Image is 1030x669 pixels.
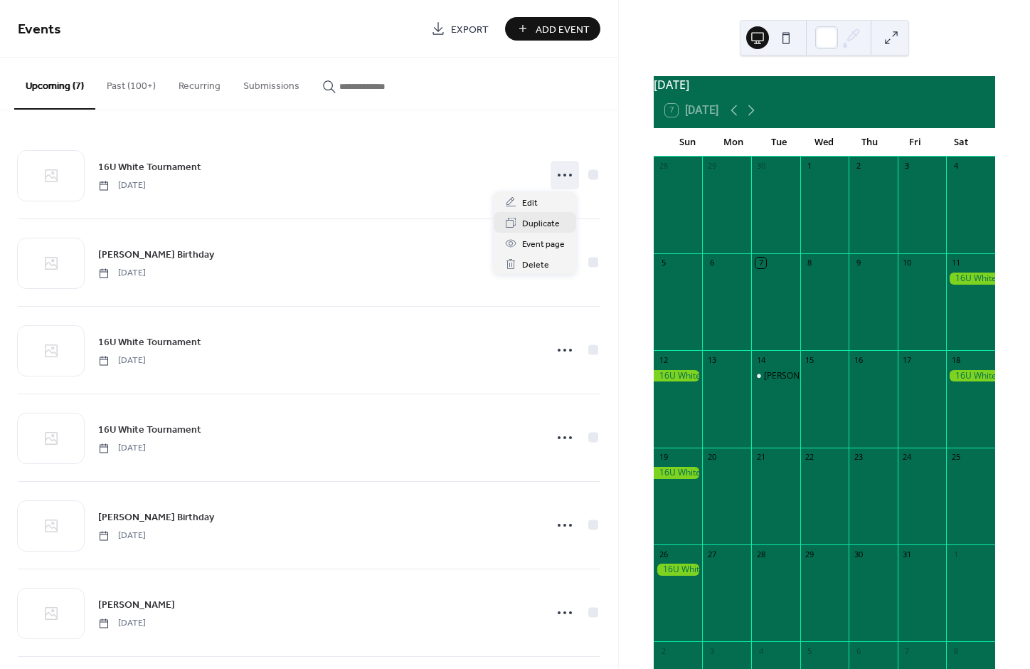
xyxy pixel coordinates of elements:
div: 4 [950,161,961,172]
div: 9 [853,258,864,268]
div: 22 [805,452,815,463]
span: 16U White Tournament [98,335,201,350]
div: 14 [755,354,766,365]
div: 20 [706,452,717,463]
div: 13 [706,354,717,365]
span: Delete [522,258,549,273]
span: Export [451,22,489,37]
div: Mon [711,128,756,157]
div: 2 [658,646,669,656]
div: Tue [756,128,802,157]
button: Submissions [232,58,311,108]
div: 16U White Tournament [654,370,703,382]
div: 18 [950,354,961,365]
span: [DATE] [98,179,146,192]
button: Past (100+) [95,58,167,108]
div: 15 [805,354,815,365]
div: 7 [755,258,766,268]
span: [PERSON_NAME] Birthday [98,248,214,263]
button: Add Event [505,17,600,41]
div: 12 [658,354,669,365]
div: [DATE] [654,76,995,93]
div: 2 [853,161,864,172]
div: 19 [658,452,669,463]
span: Event page [522,237,565,252]
div: 16U White Tournament [946,273,995,285]
div: 3 [902,161,913,172]
div: 6 [706,258,717,268]
div: 26 [658,549,669,559]
div: 28 [755,549,766,559]
span: [DATE] [98,530,146,542]
div: 16 [853,354,864,365]
div: [PERSON_NAME] Birthday [764,370,866,382]
div: 25 [950,452,961,463]
div: 16U White Tournament [654,564,703,576]
div: Wed [802,128,847,157]
div: 7 [902,646,913,656]
div: 16U White Tournament [654,467,703,479]
span: Edit [522,196,538,211]
div: 5 [658,258,669,268]
span: Add Event [536,22,590,37]
div: 1 [950,549,961,559]
div: 28 [658,161,669,172]
span: [DATE] [98,617,146,630]
span: Events [18,16,61,43]
div: Sat [938,128,984,157]
div: 3 [706,646,717,656]
div: 30 [853,549,864,559]
span: 16U White Tournament [98,160,201,175]
span: [DATE] [98,267,146,280]
div: 23 [853,452,864,463]
div: 1 [805,161,815,172]
button: Recurring [167,58,232,108]
span: [DATE] [98,354,146,367]
div: 21 [755,452,766,463]
div: 31 [902,549,913,559]
div: 4 [755,646,766,656]
div: Fri [893,128,938,157]
a: 16U White Tournament [98,334,201,350]
div: Sun [665,128,711,157]
div: 24 [902,452,913,463]
span: [PERSON_NAME] [98,598,175,613]
div: 6 [853,646,864,656]
div: 5 [805,646,815,656]
div: 29 [805,549,815,559]
span: [PERSON_NAME] Birthday [98,510,214,525]
a: Export [420,17,499,41]
span: 16U White Tournament [98,423,201,438]
a: [PERSON_NAME] Birthday [98,246,214,263]
a: [PERSON_NAME] [98,596,175,613]
div: 16U White Tournament [946,370,995,382]
a: 16U White Tournament [98,159,201,175]
div: 29 [706,161,717,172]
div: Thu [847,128,893,157]
a: [PERSON_NAME] Birthday [98,509,214,525]
div: 30 [755,161,766,172]
span: Duplicate [522,216,560,231]
div: 8 [805,258,815,268]
button: Upcoming (7) [14,58,95,110]
div: 8 [950,646,961,656]
div: 10 [902,258,913,268]
div: 17 [902,354,913,365]
div: 11 [950,258,961,268]
span: [DATE] [98,442,146,455]
a: 16U White Tournament [98,421,201,438]
div: Maddie Eosso Birthday [751,370,800,382]
div: 27 [706,549,717,559]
